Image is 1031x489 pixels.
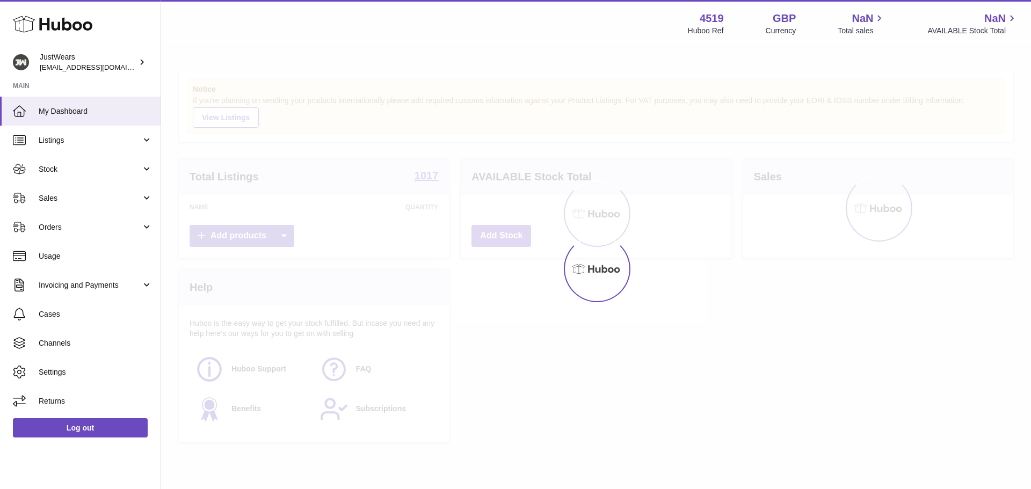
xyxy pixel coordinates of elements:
[39,367,153,377] span: Settings
[773,11,796,26] strong: GBP
[39,193,141,203] span: Sales
[39,251,153,261] span: Usage
[13,418,148,437] a: Log out
[688,26,724,36] div: Huboo Ref
[39,338,153,348] span: Channels
[39,135,141,145] span: Listings
[852,11,873,26] span: NaN
[838,11,885,36] a: NaN Total sales
[39,309,153,319] span: Cases
[39,280,141,290] span: Invoicing and Payments
[766,26,796,36] div: Currency
[39,222,141,232] span: Orders
[984,11,1006,26] span: NaN
[13,54,29,70] img: internalAdmin-4519@internal.huboo.com
[39,106,153,116] span: My Dashboard
[39,396,153,406] span: Returns
[927,11,1018,36] a: NaN AVAILABLE Stock Total
[700,11,724,26] strong: 4519
[39,164,141,174] span: Stock
[40,52,136,72] div: JustWears
[838,26,885,36] span: Total sales
[927,26,1018,36] span: AVAILABLE Stock Total
[40,63,158,71] span: [EMAIL_ADDRESS][DOMAIN_NAME]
